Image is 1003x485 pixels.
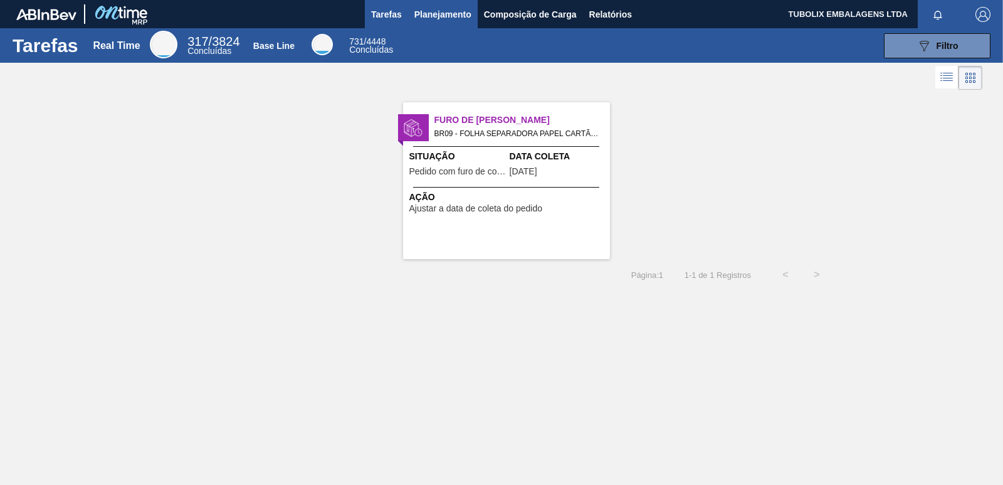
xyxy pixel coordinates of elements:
div: Base Line [349,38,393,54]
span: / 4448 [349,36,386,46]
div: Real Time [150,31,177,58]
span: BR09 - FOLHA SEPARADORA PAPEL CARTÃO Pedido - 2008907 [434,127,600,141]
span: Página : 1 [631,270,663,280]
img: TNhmsLtSVTkK8tSr43FrP2fwEKptu5GPRR3wAAAABJRU5ErkJggg== [16,9,76,20]
button: > [801,259,832,290]
button: Filtro [884,33,990,58]
span: Furo de Coleta [434,114,610,127]
button: < [770,259,801,290]
span: 317 [187,35,208,48]
span: Situação [409,150,507,163]
span: 731 [349,36,364,46]
div: Base Line [253,41,295,51]
img: status [404,119,423,137]
span: Pedido com furo de coleta [409,167,507,176]
span: Data Coleta [510,150,607,163]
div: Real Time [187,36,239,55]
span: Ação [409,191,607,204]
span: Tarefas [371,7,402,22]
div: Visão em Lista [935,66,958,90]
span: Concluídas [349,45,393,55]
button: Notificações [918,6,958,23]
span: 1 - 1 de 1 Registros [682,270,751,280]
img: Logout [975,7,990,22]
div: Visão em Cards [958,66,982,90]
span: Relatórios [589,7,632,22]
span: Concluídas [187,46,231,56]
h1: Tarefas [13,38,78,53]
span: / 3824 [187,35,239,48]
span: Planejamento [414,7,471,22]
span: Filtro [937,41,958,51]
div: Base Line [312,34,333,55]
div: Real Time [93,40,140,51]
span: Composição de Carga [484,7,577,22]
span: Ajustar a data de coleta do pedido [409,204,543,213]
span: 09/09/2025 [510,167,537,176]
